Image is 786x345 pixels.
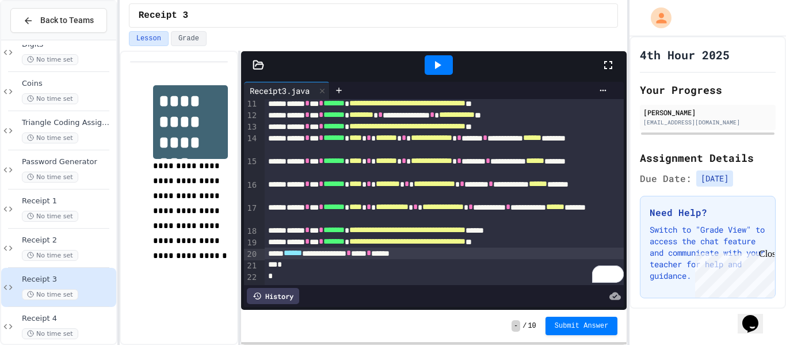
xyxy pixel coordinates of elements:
span: Receipt 2 [22,236,114,245]
div: 11 [244,98,258,110]
div: 19 [244,237,258,249]
div: Receipt3.java [244,85,315,97]
button: Lesson [129,31,169,46]
span: Triangle Coding Assignment [22,118,114,128]
span: No time set [22,250,78,261]
span: 10 [528,321,536,331]
div: 15 [244,156,258,179]
div: History [247,288,299,304]
span: Back to Teams [40,14,94,26]
span: Receipt 3 [139,9,188,22]
span: Digits [22,40,114,50]
div: 14 [244,133,258,156]
h2: Assignment Details [640,150,776,166]
span: Coins [22,79,114,89]
span: Receipt 3 [22,275,114,285]
h1: 4th Hour 2025 [640,47,730,63]
span: No time set [22,289,78,300]
div: Chat with us now!Close [5,5,79,73]
span: Password Generator [22,157,114,167]
div: Receipt3.java [244,82,330,99]
div: My Account [639,5,674,31]
div: 17 [244,203,258,226]
p: Switch to "Grade View" to access the chat feature and communicate with your teacher for help and ... [650,224,766,282]
span: No time set [22,54,78,65]
span: Submit Answer [555,321,609,331]
div: [EMAIL_ADDRESS][DOMAIN_NAME] [643,118,772,127]
iframe: chat widget [738,299,774,333]
div: 16 [244,180,258,203]
span: No time set [22,132,78,143]
span: - [512,320,520,332]
h3: Need Help? [650,206,766,219]
div: 13 [244,122,258,133]
div: 21 [244,260,258,272]
div: 18 [244,226,258,237]
span: Due Date: [640,172,692,185]
span: No time set [22,328,78,339]
span: / [522,321,526,331]
span: No time set [22,93,78,104]
span: [DATE] [696,170,733,187]
span: No time set [22,211,78,222]
h2: Your Progress [640,82,776,98]
div: 20 [244,249,258,260]
iframe: chat widget [690,249,774,298]
span: Receipt 1 [22,196,114,206]
div: 22 [244,272,258,283]
button: Back to Teams [10,8,107,33]
button: Submit Answer [545,317,618,335]
button: Grade [171,31,207,46]
span: No time set [22,172,78,183]
div: 12 [244,110,258,122]
span: Receipt 4 [22,314,114,324]
div: [PERSON_NAME] [643,107,772,117]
